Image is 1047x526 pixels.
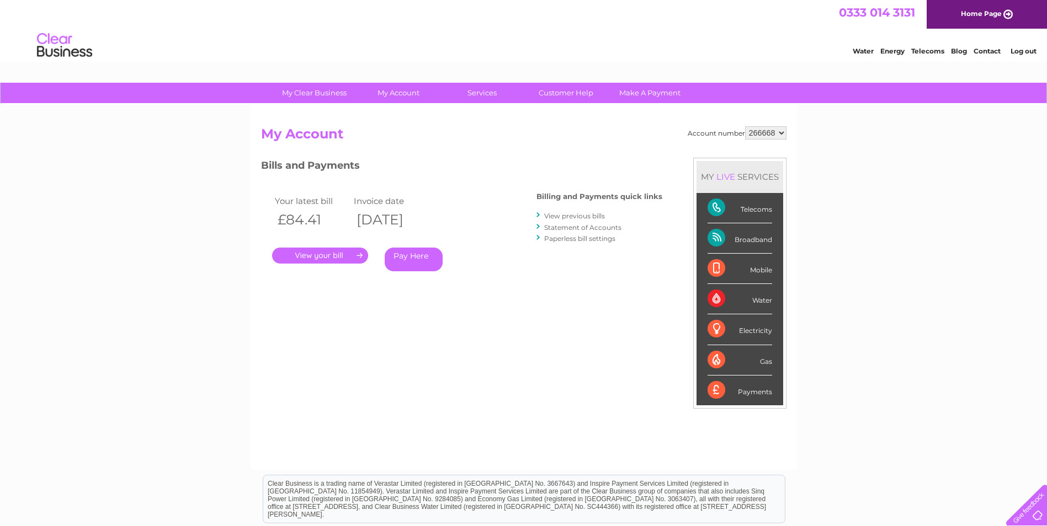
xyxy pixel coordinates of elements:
[36,29,93,62] img: logo.png
[261,158,662,177] h3: Bills and Payments
[520,83,612,103] a: Customer Help
[544,234,615,243] a: Paperless bill settings
[708,284,772,314] div: Water
[853,47,874,55] a: Water
[272,194,352,208] td: Your latest bill
[272,248,368,264] a: .
[544,212,605,220] a: View previous bills
[708,345,772,375] div: Gas
[708,254,772,284] div: Mobile
[688,126,786,139] div: Account number
[911,47,944,55] a: Telecoms
[269,83,360,103] a: My Clear Business
[263,6,785,53] div: Clear Business is a trading name of Verastar Limited (registered in [GEOGRAPHIC_DATA] No. 3667643...
[1011,47,1037,55] a: Log out
[880,47,905,55] a: Energy
[951,47,967,55] a: Blog
[708,193,772,223] div: Telecoms
[385,248,443,271] a: Pay Here
[708,314,772,345] div: Electricity
[708,375,772,405] div: Payments
[839,6,915,19] a: 0333 014 3131
[544,223,621,232] a: Statement of Accounts
[714,171,737,182] div: LIVE
[351,208,431,231] th: [DATE]
[708,223,772,254] div: Broadband
[272,208,352,231] th: £84.41
[536,192,662,201] h4: Billing and Payments quick links
[974,47,1001,55] a: Contact
[697,161,783,192] div: MY SERVICES
[353,83,444,103] a: My Account
[261,126,786,147] h2: My Account
[351,194,431,208] td: Invoice date
[437,83,528,103] a: Services
[604,83,695,103] a: Make A Payment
